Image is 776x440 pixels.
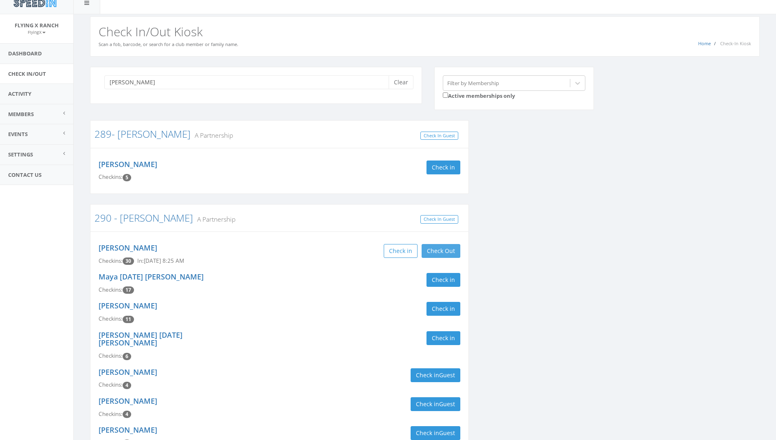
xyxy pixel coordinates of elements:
span: Checkin count [123,353,131,360]
span: Checkin count [123,382,131,389]
span: Checkin count [123,174,131,181]
span: Checkin count [123,286,134,294]
a: [PERSON_NAME] [99,396,157,406]
span: Checkin count [123,316,134,323]
a: Check In Guest [420,215,458,224]
span: Members [8,110,34,118]
small: A Partnership [193,215,235,224]
a: Home [698,40,711,46]
span: Checkins: [99,315,123,322]
a: [PERSON_NAME] [99,159,157,169]
button: Check in [384,244,418,258]
span: Check-In Kiosk [720,40,751,46]
a: Maya [DATE] [PERSON_NAME] [99,272,204,282]
a: 290 - [PERSON_NAME] [95,211,193,224]
h2: Check In/Out Kiosk [99,25,751,38]
span: Checkins: [99,381,123,388]
button: Check inGuest [411,397,460,411]
span: Settings [8,151,33,158]
div: Filter by Membership [447,79,499,87]
small: FlyingX [28,29,46,35]
input: Active memberships only [443,92,448,98]
a: [PERSON_NAME] [99,301,157,310]
button: Check inGuest [411,426,460,440]
button: Check in [426,331,460,345]
a: [PERSON_NAME] [99,243,157,253]
span: Checkins: [99,173,123,180]
button: Check inGuest [411,368,460,382]
button: Check in [426,161,460,174]
span: Guest [439,371,455,379]
span: Guest [439,400,455,408]
span: Guest [439,429,455,437]
label: Active memberships only [443,91,515,100]
span: Checkin count [123,411,131,418]
a: [PERSON_NAME] [DATE] [PERSON_NAME] [99,330,182,348]
span: Checkin count [123,257,134,265]
span: In: [DATE] 8:25 AM [137,257,184,264]
span: Checkins: [99,286,123,293]
span: Checkins: [99,410,123,418]
span: Checkins: [99,257,123,264]
a: Check In Guest [420,132,458,140]
small: Scan a fob, barcode, or search for a club member or family name. [99,41,238,47]
button: Check in [426,302,460,316]
span: Checkins: [99,352,123,359]
a: [PERSON_NAME] [99,425,157,435]
a: [PERSON_NAME] [99,367,157,377]
button: Check in [426,273,460,287]
span: Flying X Ranch [15,22,59,29]
button: Check Out [422,244,460,258]
small: A Partnership [191,131,233,140]
input: Search a name to check in [104,75,395,89]
a: 289- [PERSON_NAME] [95,127,191,141]
a: FlyingX [28,28,46,35]
span: Events [8,130,28,138]
button: Clear [389,75,413,89]
span: Contact Us [8,171,42,178]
